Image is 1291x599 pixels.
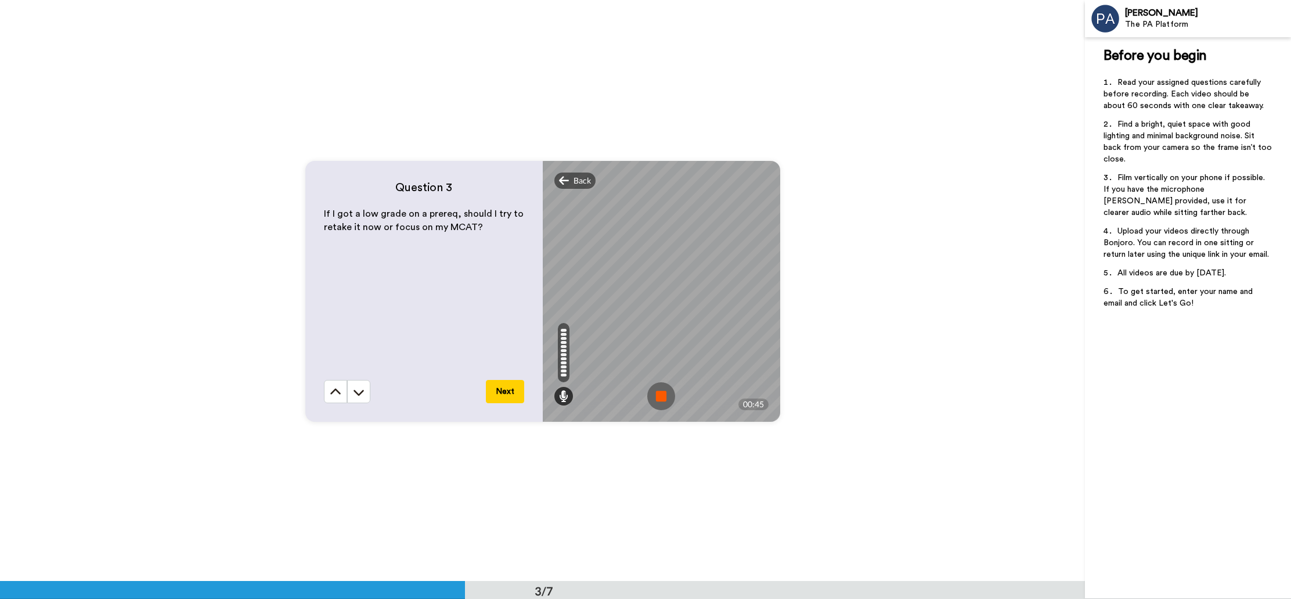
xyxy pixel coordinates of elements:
[738,399,769,410] div: 00:45
[1125,20,1290,30] div: The PA Platform
[516,583,572,599] div: 3/7
[1104,78,1264,110] span: Read your assigned questions carefully before recording. Each video should be about 60 seconds wi...
[324,180,524,196] h4: Question 3
[647,382,675,410] img: ic_record_stop.svg
[1104,174,1267,217] span: Film vertically on your phone if possible. If you have the microphone [PERSON_NAME] provided, use...
[1125,8,1290,19] div: [PERSON_NAME]
[1117,269,1226,277] span: All videos are due by [DATE].
[574,175,591,186] span: Back
[1091,5,1119,33] img: Profile Image
[554,173,596,189] div: Back
[486,380,524,403] button: Next
[1104,49,1206,63] span: Before you begin
[1104,120,1274,163] span: Find a bright, quiet space with good lighting and minimal background noise. Sit back from your ca...
[1104,227,1269,259] span: Upload your videos directly through Bonjoro. You can record in one sitting or return later using ...
[324,209,526,232] span: If I got a low grade on a prereq, should I try to retake it now or focus on my MCAT?
[1104,288,1255,307] span: To get started, enter your name and email and click Let's Go!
